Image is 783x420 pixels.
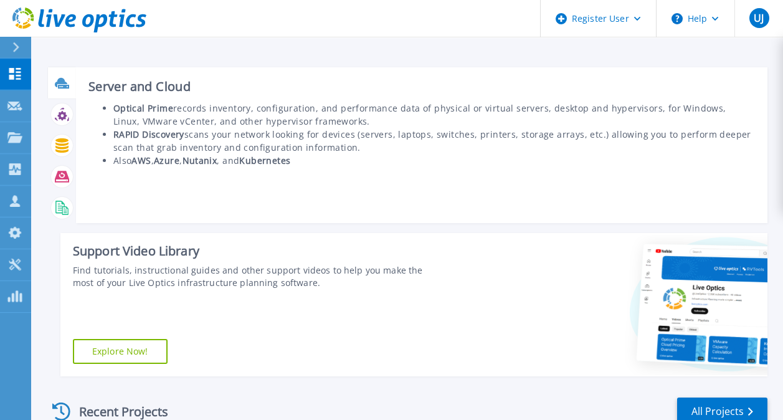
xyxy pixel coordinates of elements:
div: Support Video Library [73,243,440,259]
b: Kubernetes [239,155,290,166]
b: Optical Prime [113,102,173,114]
b: Nutanix [183,155,217,166]
div: Find tutorials, instructional guides and other support videos to help you make the most of your L... [73,264,440,289]
span: UJ [754,13,764,23]
b: Azure [154,155,179,166]
li: Also , , , and [113,154,755,167]
b: RAPID Discovery [113,128,184,140]
b: AWS [131,155,151,166]
h3: Server and Cloud [88,80,755,93]
li: scans your network looking for devices (servers, laptops, switches, printers, storage arrays, etc... [113,128,755,154]
li: records inventory, configuration, and performance data of physical or virtual servers, desktop an... [113,102,755,128]
a: Explore Now! [73,339,168,364]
